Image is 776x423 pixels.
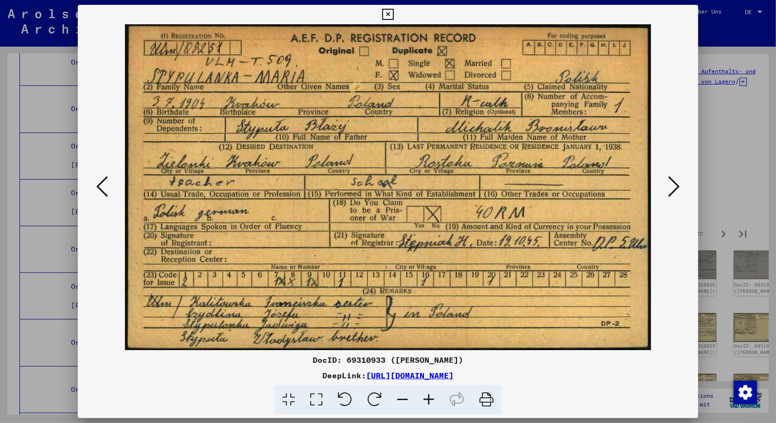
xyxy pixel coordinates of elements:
[733,380,757,404] div: Zustimmung ändern
[734,381,757,404] img: Zustimmung ändern
[78,370,699,381] div: DeepLink:
[111,24,666,350] img: 001.jpg
[78,354,699,366] div: DocID: 69310933 ([PERSON_NAME])
[366,371,454,380] a: [URL][DOMAIN_NAME]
